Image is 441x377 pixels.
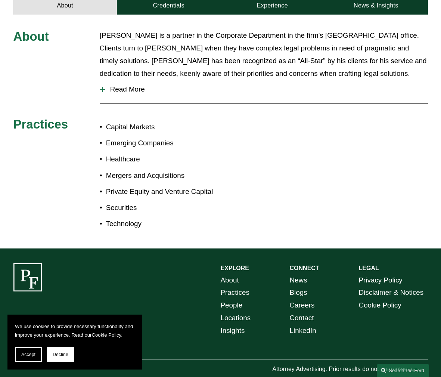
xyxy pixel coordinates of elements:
a: Locations [221,312,251,324]
p: Private Equity and Venture Capital [106,185,221,198]
a: LinkedIn [290,324,316,337]
span: About [13,30,49,43]
a: Disclaimer & Notices [359,286,424,299]
span: Decline [53,352,68,357]
a: Search this site [377,364,429,377]
p: Mergers and Acquisitions [106,169,221,182]
strong: CONNECT [290,265,319,271]
p: Capital Markets [106,121,221,133]
p: Technology [106,217,221,230]
strong: EXPLORE [221,265,249,271]
p: [PERSON_NAME] is a partner in the Corporate Department in the firm's [GEOGRAPHIC_DATA] office. Cl... [100,29,428,80]
button: Read More [100,80,428,99]
span: Accept [21,352,35,357]
p: Securities [106,201,221,214]
p: Healthcare [106,153,221,166]
a: Privacy Policy [359,274,403,287]
p: Emerging Companies [106,137,221,149]
a: Cookie Policy [92,332,121,338]
a: Cookie Policy [359,299,401,312]
section: Cookie banner [7,315,142,370]
span: Practices [13,117,68,131]
a: About [221,274,239,287]
span: Read More [105,85,428,93]
a: Contact [290,312,314,324]
a: People [221,299,243,312]
a: Insights [221,324,245,337]
strong: LEGAL [359,265,379,271]
button: Decline [47,347,74,362]
a: Blogs [290,286,307,299]
a: Practices [221,286,249,299]
a: Careers [290,299,315,312]
p: We use cookies to provide necessary functionality and improve your experience. Read our . [15,322,134,340]
button: Accept [15,347,42,362]
a: News [290,274,307,287]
